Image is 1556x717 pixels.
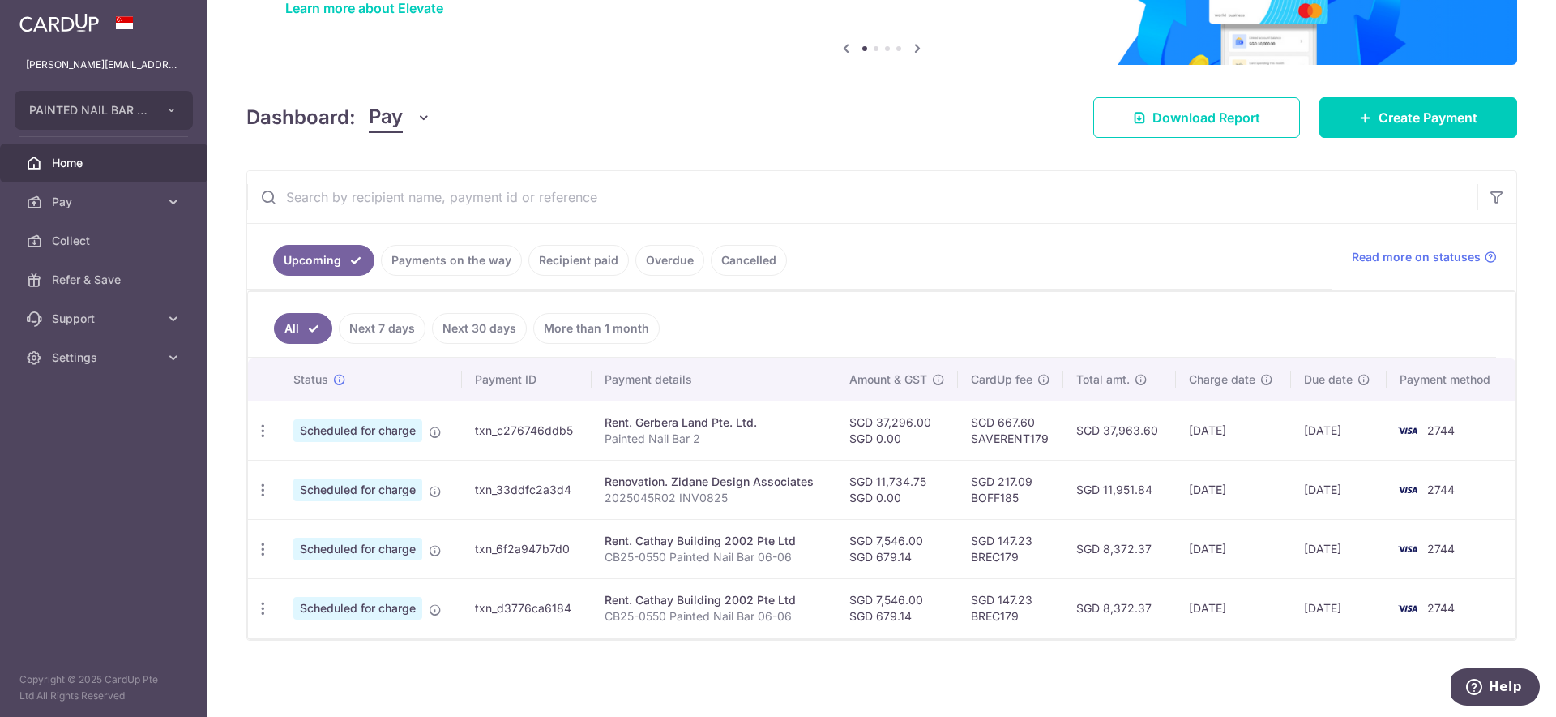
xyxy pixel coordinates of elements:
p: 2025045R02 INV0825 [605,490,823,506]
td: SGD 8,372.37 [1063,578,1176,638]
span: Collect [52,233,159,249]
img: Bank Card [1391,480,1424,500]
span: 2744 [1427,483,1455,496]
td: SGD 147.23 BREC179 [958,578,1063,638]
a: Upcoming [273,245,374,276]
td: SGD 7,546.00 SGD 679.14 [836,578,958,638]
span: Home [52,155,159,171]
td: txn_6f2a947b7d0 [462,519,592,578]
td: SGD 667.60 SAVERENT179 [958,401,1063,460]
div: Renovation. Zidane Design Associates [605,474,823,490]
span: Scheduled for charge [293,419,422,442]
span: Scheduled for charge [293,538,422,560]
p: [PERSON_NAME][EMAIL_ADDRESS][DOMAIN_NAME] [26,57,182,73]
a: Recipient paid [528,245,629,276]
td: SGD 7,546.00 SGD 679.14 [836,519,958,578]
th: Payment ID [462,358,592,401]
th: Payment method [1387,358,1515,401]
td: txn_d3776ca6184 [462,578,592,638]
td: SGD 11,951.84 [1063,460,1176,519]
td: [DATE] [1176,519,1291,578]
a: Next 7 days [339,313,425,344]
span: Download Report [1152,108,1260,127]
td: SGD 37,296.00 SGD 0.00 [836,401,958,460]
td: SGD 37,963.60 [1063,401,1176,460]
span: Due date [1304,371,1353,388]
img: Bank Card [1391,539,1424,559]
span: Scheduled for charge [293,597,422,620]
a: All [274,313,332,344]
span: 2744 [1427,423,1455,437]
a: Download Report [1093,97,1300,138]
span: Pay [52,194,159,210]
h4: Dashboard: [246,103,356,132]
button: Pay [369,102,431,133]
div: Rent. Cathay Building 2002 Pte Ltd [605,533,823,549]
p: Painted Nail Bar 2 [605,431,823,447]
span: Read more on statuses [1352,249,1481,265]
img: CardUp [19,13,99,32]
td: [DATE] [1291,401,1387,460]
p: CB25-0550 Painted Nail Bar 06-06 [605,549,823,565]
p: CB25-0550 Painted Nail Bar 06-06 [605,608,823,625]
span: Scheduled for charge [293,479,422,501]
span: Total amt. [1076,371,1130,388]
button: PAINTED NAIL BAR 2 PTE. LTD. [15,91,193,130]
td: txn_33ddfc2a3d4 [462,460,592,519]
div: Rent. Cathay Building 2002 Pte Ltd [605,592,823,608]
span: 2744 [1427,542,1455,556]
td: SGD 11,734.75 SGD 0.00 [836,460,958,519]
td: [DATE] [1291,460,1387,519]
iframe: Opens a widget where you can find more information [1451,668,1540,709]
span: Settings [52,350,159,366]
td: SGD 8,372.37 [1063,519,1176,578]
a: Overdue [635,245,704,276]
a: Create Payment [1319,97,1517,138]
td: SGD 147.23 BREC179 [958,519,1063,578]
td: txn_c276746ddb5 [462,401,592,460]
span: Status [293,371,328,388]
a: More than 1 month [533,313,660,344]
a: Cancelled [711,245,787,276]
span: Charge date [1189,371,1255,388]
span: Pay [369,102,403,133]
span: 2744 [1427,601,1455,615]
a: Read more on statuses [1352,249,1497,265]
span: Refer & Save [52,272,159,288]
input: Search by recipient name, payment id or reference [247,171,1477,223]
span: PAINTED NAIL BAR 2 PTE. LTD. [29,102,149,118]
td: [DATE] [1176,460,1291,519]
div: Rent. Gerbera Land Pte. Ltd. [605,414,823,431]
td: [DATE] [1291,519,1387,578]
span: Amount & GST [849,371,927,388]
td: [DATE] [1176,578,1291,638]
span: CardUp fee [971,371,1032,388]
td: [DATE] [1176,401,1291,460]
th: Payment details [592,358,836,401]
td: SGD 217.09 BOFF185 [958,460,1063,519]
a: Next 30 days [432,313,527,344]
a: Payments on the way [381,245,522,276]
span: Support [52,311,159,327]
img: Bank Card [1391,599,1424,618]
span: Create Payment [1379,108,1477,127]
td: [DATE] [1291,578,1387,638]
img: Bank Card [1391,421,1424,440]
